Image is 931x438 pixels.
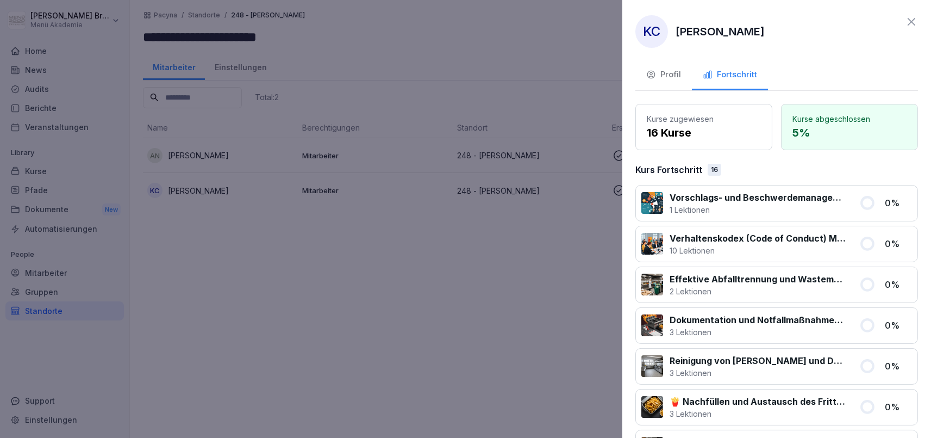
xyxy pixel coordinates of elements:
[670,204,846,215] p: 1 Lektionen
[635,61,692,90] button: Profil
[635,163,702,176] p: Kurs Fortschritt
[646,69,681,81] div: Profil
[670,245,846,256] p: 10 Lektionen
[670,191,846,204] p: Vorschlags- und Beschwerdemanagement bei Menü 2000
[885,196,912,209] p: 0 %
[635,15,668,48] div: KC
[885,319,912,332] p: 0 %
[670,326,846,338] p: 3 Lektionen
[670,232,846,245] p: Verhaltenskodex (Code of Conduct) Menü 2000
[676,23,765,40] p: [PERSON_NAME]
[647,125,761,141] p: 16 Kurse
[885,278,912,291] p: 0 %
[703,69,757,81] div: Fortschritt
[670,408,846,420] p: 3 Lektionen
[792,125,907,141] p: 5 %
[885,237,912,250] p: 0 %
[670,395,846,408] p: 🍟 Nachfüllen und Austausch des Frittieröl/-fettes
[670,286,846,297] p: 2 Lektionen
[692,61,768,90] button: Fortschritt
[670,313,846,326] p: Dokumentation und Notfallmaßnahmen bei Fritteusen
[708,164,721,176] div: 16
[792,113,907,125] p: Kurse abgeschlossen
[885,400,912,414] p: 0 %
[885,360,912,373] p: 0 %
[670,367,846,379] p: 3 Lektionen
[670,354,846,367] p: Reinigung von [PERSON_NAME] und Dunstabzugshauben
[670,273,846,286] p: Effektive Abfalltrennung und Wastemanagement im Catering
[647,113,761,125] p: Kurse zugewiesen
